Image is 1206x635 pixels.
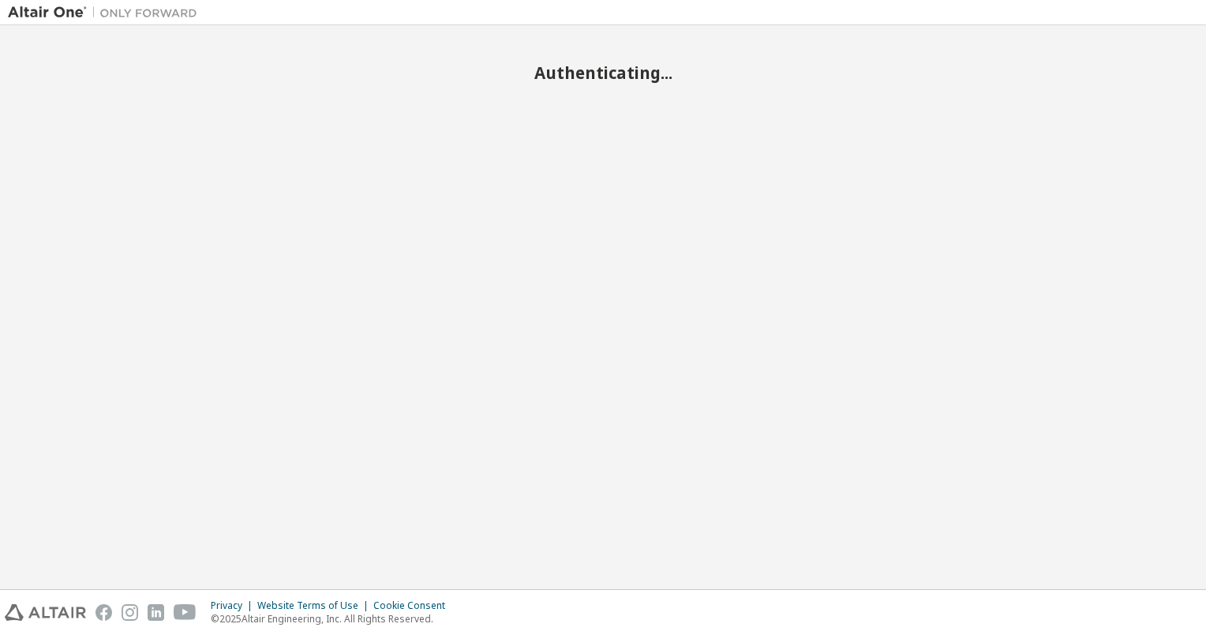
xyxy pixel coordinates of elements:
[211,612,455,626] p: © 2025 Altair Engineering, Inc. All Rights Reserved.
[8,62,1198,83] h2: Authenticating...
[122,604,138,621] img: instagram.svg
[174,604,197,621] img: youtube.svg
[257,599,373,612] div: Website Terms of Use
[8,5,205,21] img: Altair One
[211,599,257,612] div: Privacy
[373,599,455,612] div: Cookie Consent
[96,604,112,621] img: facebook.svg
[5,604,86,621] img: altair_logo.svg
[148,604,164,621] img: linkedin.svg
